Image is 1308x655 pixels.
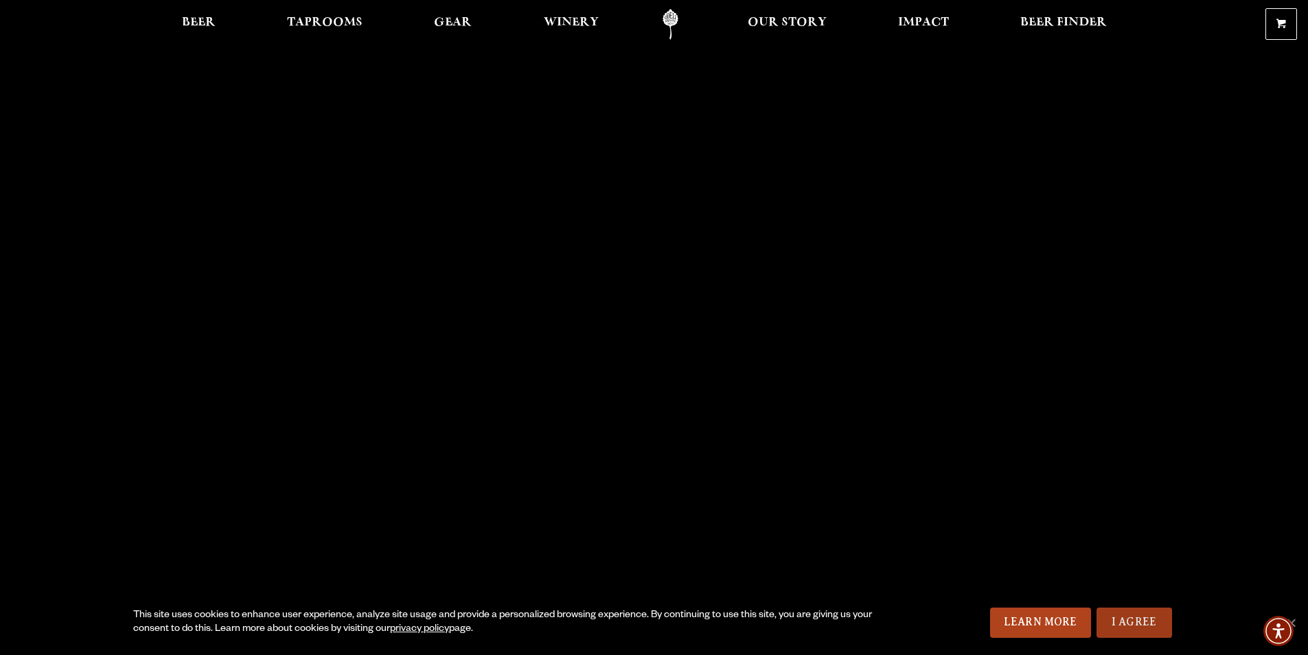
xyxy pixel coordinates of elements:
a: Winery [535,9,608,40]
span: Beer Finder [1020,17,1107,28]
a: Gear [425,9,481,40]
div: This site uses cookies to enhance user experience, analyze site usage and provide a personalized ... [133,609,877,636]
span: Impact [898,17,949,28]
span: Taprooms [287,17,363,28]
a: Beer Finder [1011,9,1116,40]
a: Learn More [990,608,1091,638]
span: Winery [544,17,599,28]
div: Accessibility Menu [1263,616,1294,646]
a: Our Story [739,9,836,40]
span: Beer [182,17,216,28]
a: Taprooms [278,9,371,40]
span: Gear [434,17,472,28]
a: I Agree [1097,608,1172,638]
a: Beer [173,9,225,40]
a: Odell Home [645,9,696,40]
a: privacy policy [390,624,449,635]
a: Impact [889,9,958,40]
span: Our Story [748,17,827,28]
